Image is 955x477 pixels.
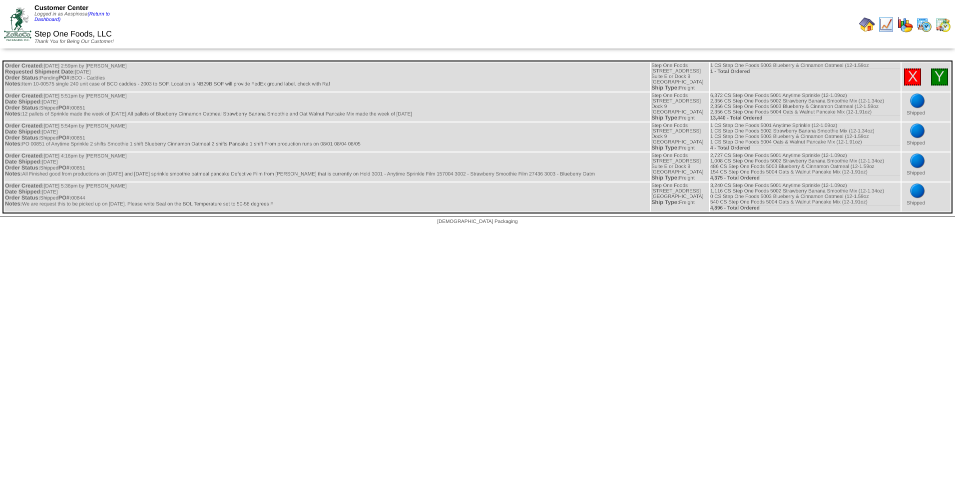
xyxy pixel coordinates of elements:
span: Order Status: [5,135,40,141]
span: Order Status: [5,195,40,201]
td: Step One Foods [STREET_ADDRESS] Dock 9 [GEOGRAPHIC_DATA] Freight [651,122,709,151]
span: Notes: [5,141,22,147]
span: Date Shipped: [5,99,42,105]
td: Shipped [902,152,951,181]
span: Order Created: [5,63,44,69]
span: Order Status: [5,105,40,111]
div: 1 - Total Ordered [710,68,900,74]
span: Customer Center [34,4,88,11]
td: [DATE] 2:59pm by [PERSON_NAME] [DATE] Pending BCO - Caddies Item 10-00575 single 240 unit case of... [4,62,650,91]
img: ZoRoCo_Logo(Green%26Foil)%20jpg.webp [4,7,31,41]
a: (Return to Dashboard) [34,11,110,22]
span: Ship Type: [651,199,679,205]
img: calendarinout.gif [935,16,951,32]
img: bluedot.png [910,183,926,199]
td: Shipped [902,182,951,211]
span: Notes: [5,111,22,117]
td: [DATE] 4:16pm by [PERSON_NAME] [DATE] Shipped 00851 All Finished good from productions on [DATE] ... [4,152,650,181]
td: 2,727 CS Step One Foods 5001 Anytime Sprinkle (12-1.09oz) 1,008 CS Step One Foods 5002 Strawberry... [710,152,901,181]
td: Shipped [902,92,951,121]
span: PO#: [58,75,71,81]
td: Shipped [902,122,951,151]
span: Order Created: [5,183,44,189]
img: graph.gif [897,16,913,32]
div: 4,896 - Total Ordered [710,205,900,211]
td: Step One Foods [STREET_ADDRESS] Suite E or Dock 9 [GEOGRAPHIC_DATA] Freight [651,62,709,91]
span: Order Status: [5,75,40,81]
img: bluedot.png [910,93,926,109]
td: [DATE] 5:54pm by [PERSON_NAME] [DATE] Shipped 00851 PO 00851 of Anytime Sprinkle 2 shifts Smoothi... [4,122,650,151]
img: line_graph.gif [878,16,894,32]
a: Y [935,68,945,85]
span: PO#: [58,105,71,111]
span: Date Shipped: [5,189,42,195]
td: 1 CS Step One Foods 5003 Blueberry & Cinnamon Oatmeal (12-1.59oz [710,62,901,91]
img: bluedot.png [910,153,926,169]
span: Ship Type: [651,175,679,181]
span: Order Status: [5,165,40,171]
span: Date Shipped: [5,159,42,165]
span: Order Created: [5,153,44,159]
span: Logged in as Aespinosa [34,11,110,22]
td: 3,240 CS Step One Foods 5001 Anytime Sprinkle (12-1.09oz) 1,116 CS Step One Foods 5002 Strawberry... [710,182,901,211]
span: Notes: [5,81,22,87]
span: [DEMOGRAPHIC_DATA] Packaging [437,219,517,224]
span: Order Created: [5,123,44,129]
td: 1 CS Step One Foods 5001 Anytime Sprinkle (12-1.09oz) 1 CS Step One Foods 5002 Strawberry Banana ... [710,122,901,151]
div: 4 - Total Ordered [710,145,900,151]
div: 4,375 - Total Ordered [710,175,900,181]
span: Step One Foods, LLC [34,30,112,38]
span: Notes: [5,201,22,207]
span: PO#: [58,195,71,201]
td: [DATE] 5:51pm by [PERSON_NAME] [DATE] Shipped 00851 12 pallets of Sprinkle made the week of [DATE... [4,92,650,121]
span: Order Created: [5,93,44,99]
span: Ship Type: [651,145,679,151]
span: Ship Type: [651,115,679,121]
span: Requested Shipment Date: [5,69,75,75]
td: Step One Foods [STREET_ADDRESS] [GEOGRAPHIC_DATA] Freight [651,182,709,211]
span: Ship Type: [651,85,679,91]
td: Step One Foods [STREET_ADDRESS] Dock 9 [GEOGRAPHIC_DATA] Freight [651,92,709,121]
a: X [908,68,918,85]
img: bluedot.png [910,123,926,139]
div: 13,440 - Total Ordered [710,115,900,121]
span: PO#: [58,135,71,141]
td: Step One Foods [STREET_ADDRESS] Suite E or Dock 9 [GEOGRAPHIC_DATA] Freight [651,152,709,181]
span: Date Shipped: [5,129,42,135]
td: [DATE] 5:36pm by [PERSON_NAME] [DATE] Shipped 00844 We are request this to be picked up on [DATE]... [4,182,650,211]
img: calendarprod.gif [916,16,932,32]
span: PO#: [58,165,71,171]
td: 6,372 CS Step One Foods 5001 Anytime Sprinkle (12-1.09oz) 2,356 CS Step One Foods 5002 Strawberry... [710,92,901,121]
span: Thank You for Being Our Customer! [34,39,114,44]
span: Notes: [5,171,22,177]
img: home.gif [859,16,875,32]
